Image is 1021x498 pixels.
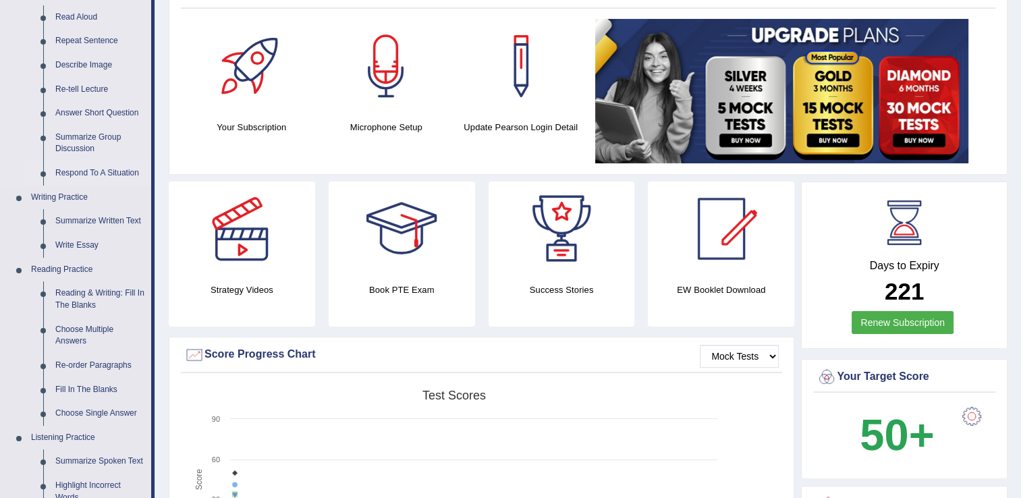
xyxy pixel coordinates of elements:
a: Re-order Paragraphs [49,354,151,378]
tspan: Score [194,469,204,491]
a: Choose Single Answer [49,402,151,426]
h4: Success Stories [489,283,635,297]
a: Reading & Writing: Fill In The Blanks [49,281,151,317]
a: Summarize Written Text [49,209,151,233]
a: Describe Image [49,53,151,78]
a: Repeat Sentence [49,29,151,53]
a: Summarize Spoken Text [49,449,151,474]
h4: EW Booklet Download [648,283,794,297]
b: 50+ [860,410,934,460]
a: Choose Multiple Answers [49,318,151,354]
h4: Strategy Videos [169,283,315,297]
div: Score Progress Chart [184,345,779,365]
text: 90 [212,415,220,423]
a: Re-tell Lecture [49,78,151,102]
a: Writing Practice [25,186,151,210]
a: Renew Subscription [852,311,954,334]
a: Fill In The Blanks [49,378,151,402]
b: 221 [885,278,924,304]
tspan: Test scores [422,389,486,402]
a: Write Essay [49,233,151,258]
a: Reading Practice [25,258,151,282]
a: Read Aloud [49,5,151,30]
h4: Microphone Setup [326,120,447,134]
a: Listening Practice [25,426,151,450]
text: 60 [212,455,220,464]
a: Respond To A Situation [49,161,151,186]
img: small5.jpg [595,19,968,163]
h4: Book PTE Exam [329,283,475,297]
div: Your Target Score [817,367,992,387]
h4: Days to Expiry [817,260,992,272]
h4: Your Subscription [191,120,312,134]
h4: Update Pearson Login Detail [460,120,582,134]
a: Summarize Group Discussion [49,126,151,161]
a: Answer Short Question [49,101,151,126]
